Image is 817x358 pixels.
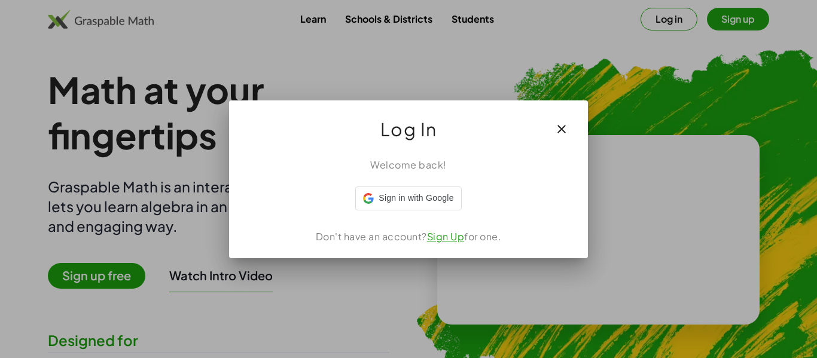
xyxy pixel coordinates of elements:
div: Don't have an account? for one. [243,230,574,244]
a: Sign Up [427,230,465,243]
span: Log In [380,115,437,143]
span: Sign in with Google [379,192,453,204]
div: Sign in with Google [355,186,461,210]
div: Welcome back! [243,158,574,172]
